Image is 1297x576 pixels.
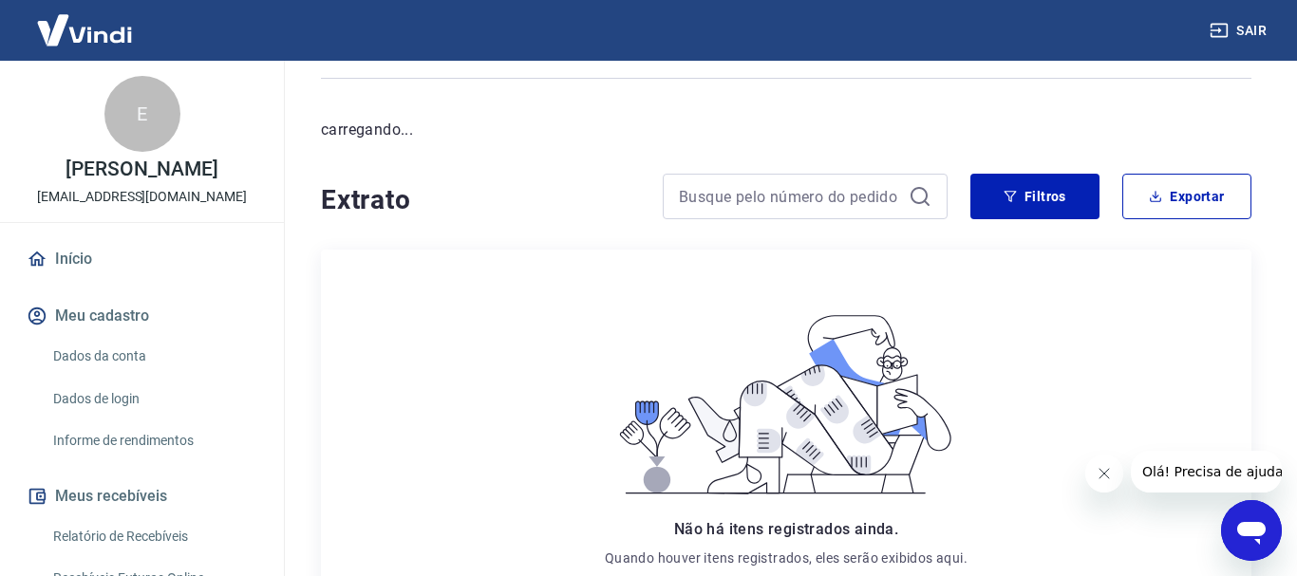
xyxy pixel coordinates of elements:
span: Não há itens registrados ainda. [674,520,898,538]
a: Dados da conta [46,337,261,376]
img: Vindi [23,1,146,59]
a: Início [23,238,261,280]
button: Meu cadastro [23,295,261,337]
p: [PERSON_NAME] [66,159,217,179]
button: Exportar [1122,174,1251,219]
a: Relatório de Recebíveis [46,517,261,556]
p: Quando houver itens registrados, eles serão exibidos aqui. [605,548,968,567]
button: Meus recebíveis [23,475,261,517]
button: Filtros [970,174,1100,219]
input: Busque pelo número do pedido [679,182,901,211]
p: carregando... [321,119,1251,141]
a: Informe de rendimentos [46,421,261,460]
iframe: Botão para abrir a janela de mensagens [1221,500,1282,561]
span: Olá! Precisa de ajuda? [11,13,160,28]
iframe: Fechar mensagem [1085,455,1123,492]
div: E [104,76,180,152]
iframe: Mensagem da empresa [1131,451,1282,492]
a: Dados de login [46,380,261,418]
button: Sair [1206,13,1274,48]
p: [EMAIL_ADDRESS][DOMAIN_NAME] [37,187,247,207]
h4: Extrato [321,181,640,219]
